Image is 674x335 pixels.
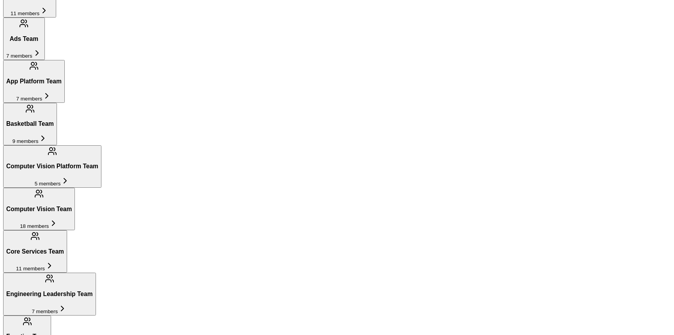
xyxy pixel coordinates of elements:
button: Computer Vision Team18 members [3,188,75,230]
h3: Basketball Team [6,120,54,127]
span: 11 members [11,11,39,16]
span: 11 members [16,266,45,272]
span: 7 members [16,96,43,102]
button: Computer Vision Platform Team5 members [3,145,101,188]
h3: Computer Vision Platform Team [6,163,98,170]
span: 5 members [35,181,61,187]
button: App Platform Team7 members [3,60,65,102]
h3: Computer Vision Team [6,206,72,213]
button: Basketball Team9 members [3,103,57,145]
span: 9 members [12,138,39,144]
h3: Engineering Leadership Team [6,291,93,298]
button: Ads Team7 members [3,18,45,60]
button: Core Services Team11 members [3,230,67,273]
button: Engineering Leadership Team7 members [3,273,96,315]
h3: Core Services Team [6,248,64,255]
span: 7 members [6,53,32,59]
span: 18 members [20,223,49,229]
h3: App Platform Team [6,78,62,85]
h3: Ads Team [6,35,42,42]
span: 7 members [32,309,58,314]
